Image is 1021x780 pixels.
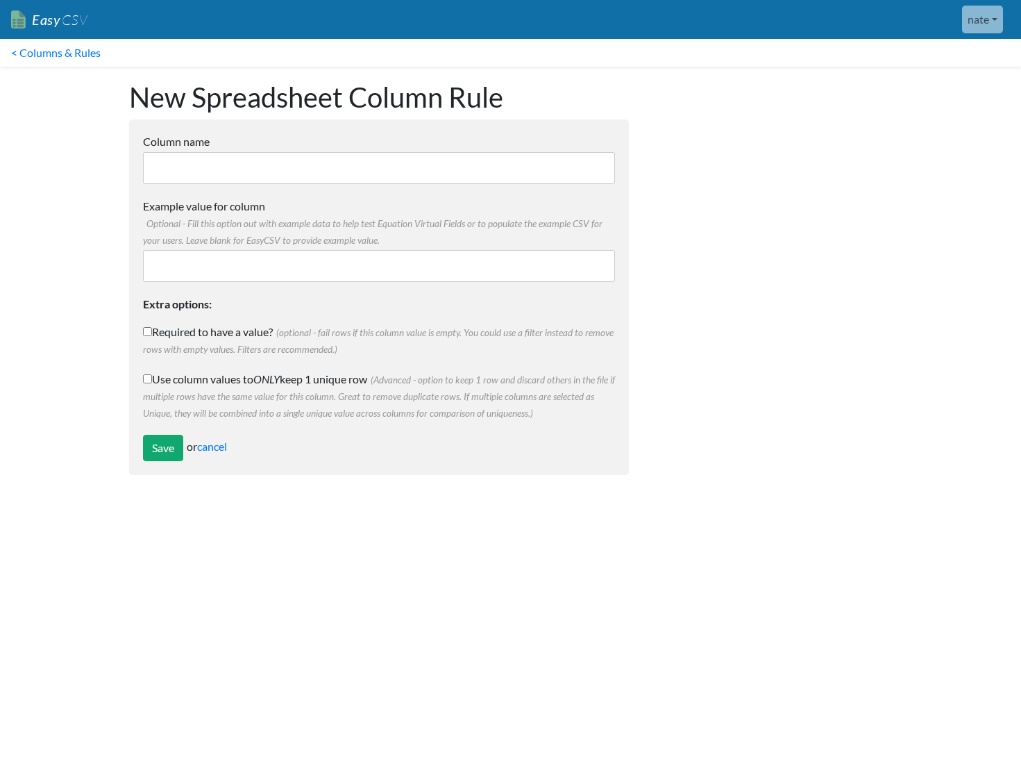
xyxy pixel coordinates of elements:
[962,6,1003,33] a: nate
[143,327,152,336] input: Required to have a value?(optional - fail rows if this column value is empty. You could use a fil...
[143,324,615,357] label: Required to have a value?
[143,218,602,246] span: Optional - Fill this option out with example data to help test Equation Virtual Fields or to popu...
[143,133,615,150] label: Column name
[60,11,87,28] span: CSV
[143,198,615,248] label: Example value for column
[11,6,87,34] a: EasyCSV
[143,374,615,419] span: (Advanced - option to keep 1 row and discard others in the file if multiple rows have the same va...
[143,435,615,461] div: or
[253,372,280,385] i: ONLY
[143,374,152,383] input: Use column values toONLYkeep 1 unique row(Advanced - option to keep 1 row and discard others in t...
[143,297,212,310] b: Extra options:
[143,371,615,421] label: Use column values to keep 1 unique row
[129,81,629,114] h1: New Spreadsheet Column Rule
[197,440,227,453] a: cancel
[143,327,614,355] span: (optional - fail rows if this column value is empty. You could use a filter instead to remove row...
[143,435,183,461] input: Save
